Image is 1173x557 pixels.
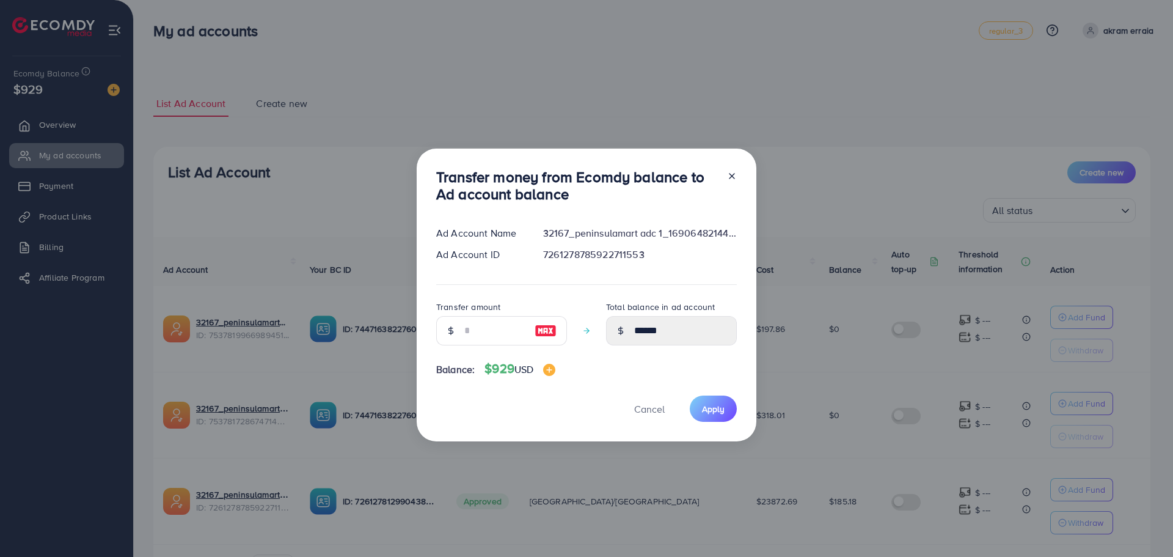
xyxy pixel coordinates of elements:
img: image [535,323,557,338]
span: Apply [702,403,725,415]
button: Apply [690,396,737,422]
iframe: Chat [1121,502,1164,548]
img: image [543,364,555,376]
label: Transfer amount [436,301,500,313]
div: 7261278785922711553 [533,248,747,262]
label: Total balance in ad account [606,301,715,313]
span: USD [514,363,533,376]
span: Balance: [436,363,475,377]
div: 32167_peninsulamart adc 1_1690648214482 [533,226,747,240]
span: Cancel [634,402,665,416]
div: Ad Account Name [426,226,533,240]
h3: Transfer money from Ecomdy balance to Ad account balance [436,168,717,204]
button: Cancel [619,396,680,422]
h4: $929 [484,361,555,377]
div: Ad Account ID [426,248,533,262]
